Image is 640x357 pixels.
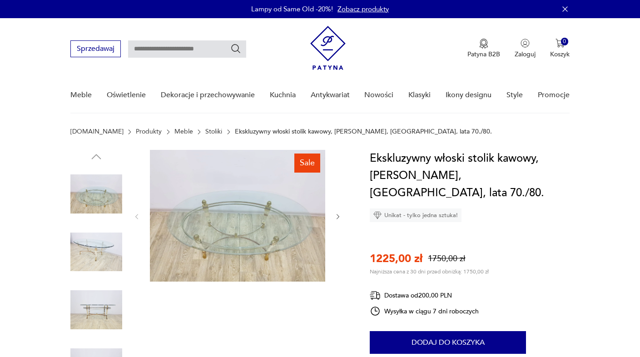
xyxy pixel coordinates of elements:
div: 0 [561,38,569,45]
p: Zaloguj [515,50,536,59]
img: Zdjęcie produktu Ekskluzywny włoski stolik kawowy, Luigi Della Maddalena, Italia, lata 70./80. [70,284,122,336]
p: Koszyk [550,50,570,59]
p: Lampy od Same Old -20%! [251,5,333,14]
div: Unikat - tylko jedna sztuka! [370,208,461,222]
button: Szukaj [230,43,241,54]
div: Dostawa od 200,00 PLN [370,290,479,301]
button: Dodaj do koszyka [370,331,526,354]
a: Dekoracje i przechowywanie [161,78,255,113]
p: Patyna B2B [467,50,500,59]
a: Produkty [136,128,162,135]
img: Ikonka użytkownika [521,39,530,48]
a: Klasyki [408,78,431,113]
div: Sale [294,154,320,173]
img: Zdjęcie produktu Ekskluzywny włoski stolik kawowy, Luigi Della Maddalena, Italia, lata 70./80. [70,168,122,220]
a: Style [506,78,523,113]
img: Patyna - sklep z meblami i dekoracjami vintage [310,26,346,70]
a: Kuchnia [270,78,296,113]
button: Patyna B2B [467,39,500,59]
img: Ikona dostawy [370,290,381,301]
a: [DOMAIN_NAME] [70,128,124,135]
img: Ikona diamentu [373,211,382,219]
a: Ikona medaluPatyna B2B [467,39,500,59]
button: 0Koszyk [550,39,570,59]
a: Meble [174,128,193,135]
a: Antykwariat [311,78,350,113]
a: Ikony designu [446,78,491,113]
p: Ekskluzywny włoski stolik kawowy, [PERSON_NAME], [GEOGRAPHIC_DATA], lata 70./80. [235,128,492,135]
a: Sprzedawaj [70,46,121,53]
a: Nowości [364,78,393,113]
p: Najniższa cena z 30 dni przed obniżką: 1750,00 zł [370,268,489,275]
p: 1750,00 zł [428,253,465,264]
img: Zdjęcie produktu Ekskluzywny włoski stolik kawowy, Luigi Della Maddalena, Italia, lata 70./80. [70,226,122,278]
h1: Ekskluzywny włoski stolik kawowy, [PERSON_NAME], [GEOGRAPHIC_DATA], lata 70./80. [370,150,570,202]
img: Ikona medalu [479,39,488,49]
img: Zdjęcie produktu Ekskluzywny włoski stolik kawowy, Luigi Della Maddalena, Italia, lata 70./80. [150,150,325,282]
a: Promocje [538,78,570,113]
a: Stoliki [205,128,222,135]
img: Ikona koszyka [556,39,565,48]
a: Zobacz produkty [337,5,389,14]
a: Oświetlenie [107,78,146,113]
p: 1225,00 zł [370,251,422,266]
div: Wysyłka w ciągu 7 dni roboczych [370,306,479,317]
button: Zaloguj [515,39,536,59]
a: Meble [70,78,92,113]
button: Sprzedawaj [70,40,121,57]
